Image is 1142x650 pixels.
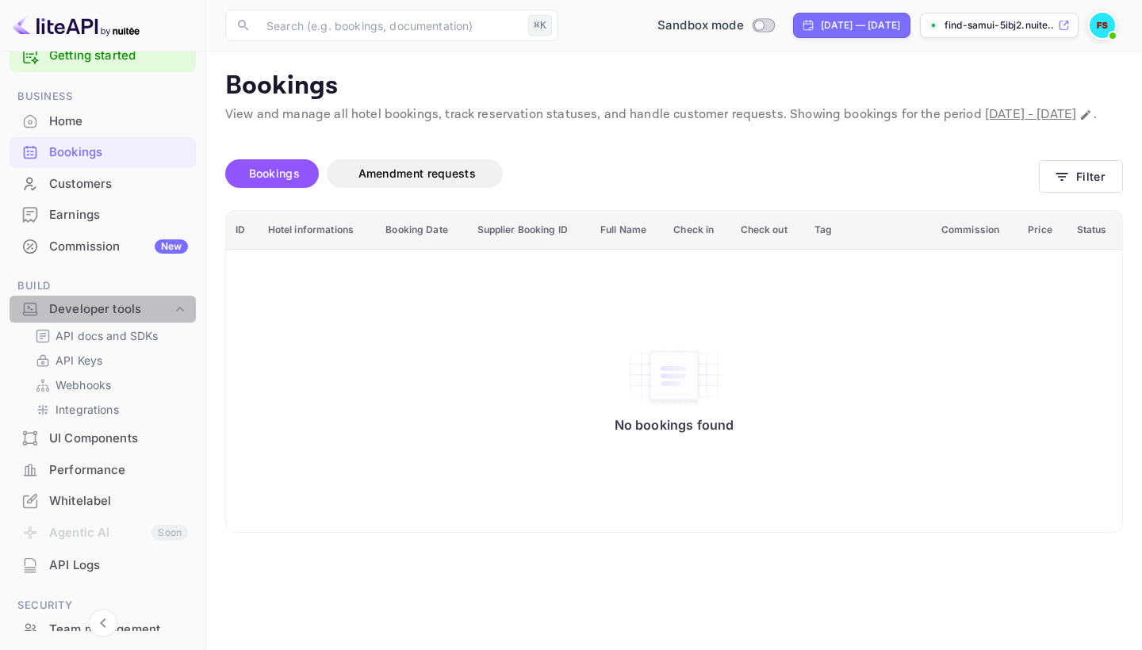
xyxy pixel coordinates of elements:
a: API docs and SDKs [35,327,183,344]
th: Price [1018,211,1067,250]
div: Whitelabel [10,486,196,517]
a: CommissionNew [10,231,196,261]
th: ID [226,211,259,250]
input: Search (e.g. bookings, documentation) [257,10,522,41]
div: Performance [10,455,196,486]
table: booking table [226,211,1122,532]
div: UI Components [49,430,188,448]
th: Tag [805,211,932,250]
span: Build [10,277,196,295]
button: Change date range [1078,107,1094,123]
a: Whitelabel [10,486,196,515]
a: Integrations [35,401,183,418]
img: LiteAPI logo [13,13,140,38]
p: Bookings [225,71,1123,102]
div: Getting started [10,40,196,72]
div: ⌘K [528,15,552,36]
a: API Keys [35,352,183,369]
div: API Logs [10,550,196,581]
div: Webhooks [29,373,190,396]
p: No bookings found [615,417,734,433]
img: Find Samui [1090,13,1115,38]
div: Developer tools [10,296,196,323]
div: Home [49,113,188,131]
p: View and manage all hotel bookings, track reservation statuses, and handle customer requests. Sho... [225,105,1123,124]
div: Customers [49,175,188,193]
div: Whitelabel [49,492,188,510]
span: [DATE] - [DATE] [985,106,1076,123]
p: API Keys [56,352,102,369]
span: Bookings [249,166,300,180]
div: API Logs [49,556,188,575]
p: Integrations [56,401,119,418]
a: Getting started [49,47,188,65]
th: Booking Date [376,211,467,250]
th: Commission [932,211,1018,250]
div: API docs and SDKs [29,324,190,347]
a: Performance [10,455,196,484]
img: No bookings found [627,342,722,409]
a: Team management [10,614,196,644]
div: [DATE] — [DATE] [821,18,900,32]
div: CommissionNew [10,231,196,262]
a: Customers [10,169,196,198]
p: find-samui-5ibj2.nuite... [945,18,1055,32]
div: Team management [10,614,196,645]
a: Home [10,106,196,136]
a: API Logs [10,550,196,579]
span: Business [10,88,196,105]
div: API Keys [29,349,190,372]
a: Webhooks [35,377,183,393]
th: Check in [664,211,730,250]
th: Hotel informations [259,211,377,250]
div: Performance [49,461,188,480]
div: Bookings [10,137,196,168]
div: Bookings [49,143,188,162]
div: Team management [49,621,188,639]
th: Supplier Booking ID [468,211,592,250]
div: Integrations [29,398,190,421]
div: Commission [49,238,188,256]
button: Collapse navigation [89,609,117,637]
th: Full Name [591,211,664,250]
a: Earnings [10,200,196,229]
div: Switch to Production mode [651,17,780,35]
div: New [155,239,188,254]
a: UI Components [10,423,196,453]
p: API docs and SDKs [56,327,159,344]
button: Filter [1039,160,1123,193]
div: Earnings [49,206,188,224]
div: Developer tools [49,300,172,319]
th: Check out [731,211,805,250]
div: account-settings tabs [225,159,1039,188]
div: Earnings [10,200,196,231]
div: UI Components [10,423,196,454]
th: Status [1067,211,1122,250]
span: Security [10,597,196,614]
a: Bookings [10,137,196,166]
span: Sandbox mode [657,17,744,35]
div: Customers [10,169,196,200]
div: Home [10,106,196,137]
span: Amendment requests [358,166,476,180]
p: Webhooks [56,377,111,393]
